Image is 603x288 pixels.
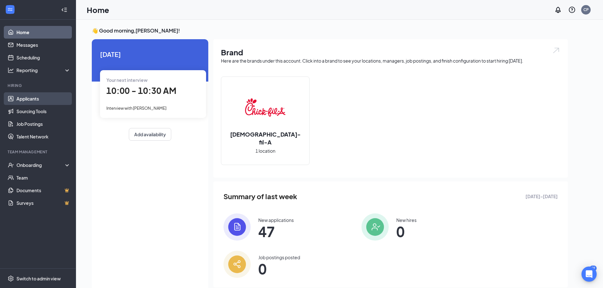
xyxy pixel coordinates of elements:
h1: Home [87,4,109,15]
span: 1 location [255,147,275,154]
a: Home [16,26,71,39]
svg: Collapse [61,7,67,13]
div: New hires [396,217,417,223]
span: Summary of last week [223,191,297,202]
div: CP [583,7,589,12]
h3: 👋 Good morning, [PERSON_NAME] ! [92,27,568,34]
div: Open Intercom Messenger [581,267,597,282]
span: Interview with [PERSON_NAME] [106,106,166,111]
img: icon [361,213,389,241]
img: icon [223,251,251,278]
div: New applications [258,217,294,223]
div: 39 [590,266,597,271]
span: 0 [396,226,417,237]
a: Talent Network [16,130,71,143]
span: [DATE] - [DATE] [525,193,558,200]
a: Messages [16,39,71,51]
div: Switch to admin view [16,275,61,282]
span: 10:00 - 10:30 AM [106,85,176,96]
a: Scheduling [16,51,71,64]
svg: WorkstreamLogo [7,6,13,13]
div: Hiring [8,83,69,88]
a: Job Postings [16,118,71,130]
img: icon [223,213,251,241]
a: Applicants [16,92,71,105]
span: 47 [258,226,294,237]
h1: Brand [221,47,560,58]
svg: Analysis [8,67,14,73]
button: Add availability [129,128,171,141]
div: Here are the brands under this account. Click into a brand to see your locations, managers, job p... [221,58,560,64]
a: DocumentsCrown [16,184,71,197]
svg: UserCheck [8,162,14,168]
span: 0 [258,263,300,274]
svg: Notifications [554,6,562,14]
img: Chick-fil-A [245,87,286,128]
div: Reporting [16,67,71,73]
h2: [DEMOGRAPHIC_DATA]-fil-A [221,130,309,146]
a: SurveysCrown [16,197,71,209]
svg: QuestionInfo [568,6,576,14]
img: open.6027fd2a22e1237b5b06.svg [552,47,560,54]
div: Team Management [8,149,69,155]
svg: Settings [8,275,14,282]
span: [DATE] [100,49,200,59]
div: Job postings posted [258,254,300,260]
span: Your next interview [106,77,148,83]
div: Onboarding [16,162,65,168]
a: Team [16,171,71,184]
a: Sourcing Tools [16,105,71,118]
